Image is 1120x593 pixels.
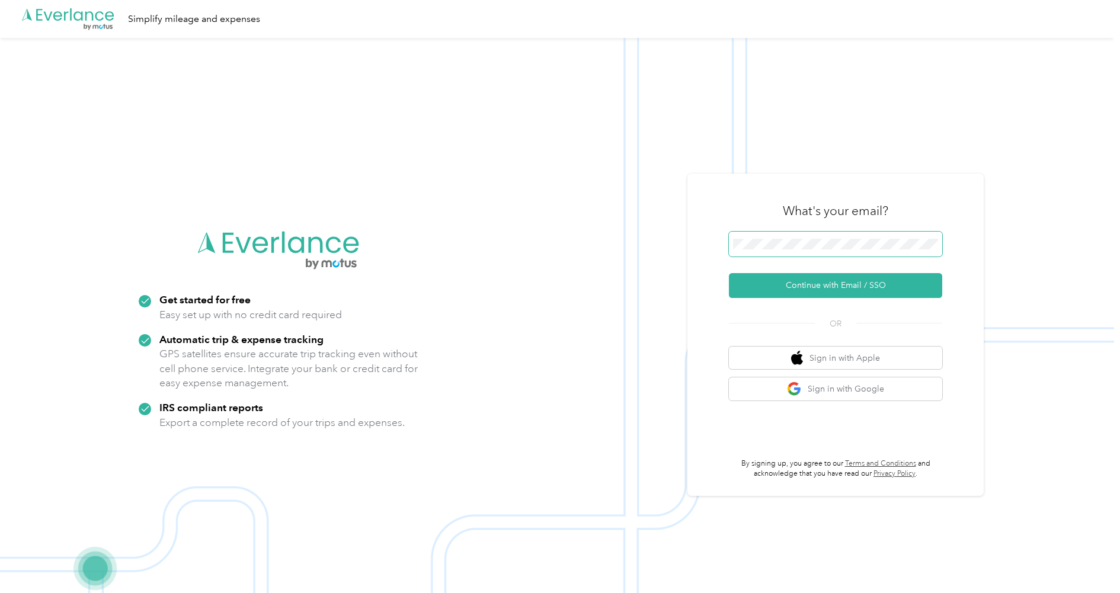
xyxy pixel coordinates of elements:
[159,333,324,345] strong: Automatic trip & expense tracking
[159,415,405,430] p: Export a complete record of your trips and expenses.
[729,347,942,370] button: apple logoSign in with Apple
[729,377,942,400] button: google logoSign in with Google
[159,307,342,322] p: Easy set up with no credit card required
[159,347,418,390] p: GPS satellites ensure accurate trip tracking even without cell phone service. Integrate your bank...
[787,382,802,396] img: google logo
[873,469,916,478] a: Privacy Policy
[1054,527,1120,593] iframe: Everlance-gr Chat Button Frame
[159,401,263,414] strong: IRS compliant reports
[729,459,942,479] p: By signing up, you agree to our and acknowledge that you have read our .
[791,351,803,366] img: apple logo
[845,459,916,468] a: Terms and Conditions
[815,318,856,330] span: OR
[128,12,260,27] div: Simplify mileage and expenses
[729,273,942,298] button: Continue with Email / SSO
[159,293,251,306] strong: Get started for free
[783,203,888,219] h3: What's your email?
